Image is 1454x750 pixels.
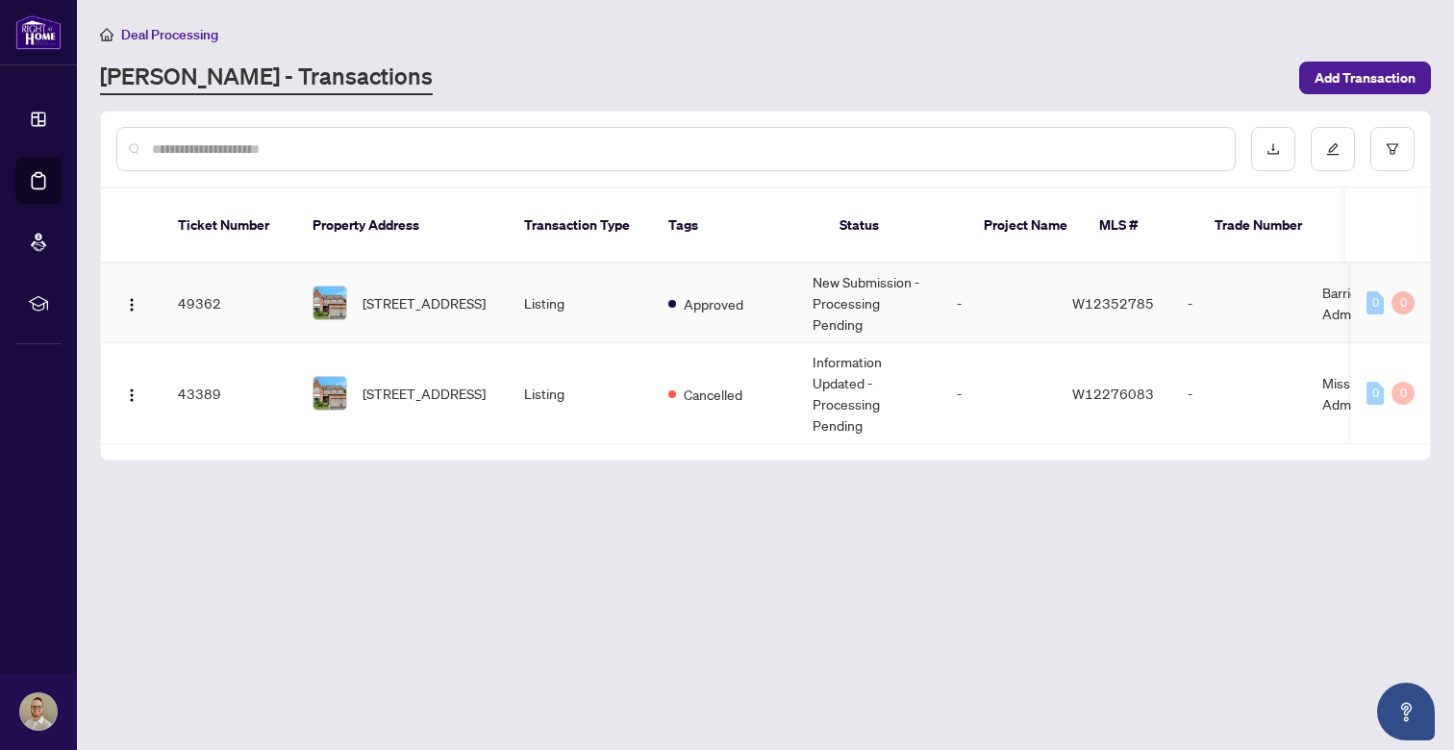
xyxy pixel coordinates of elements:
[653,188,824,263] th: Tags
[1366,382,1384,405] div: 0
[124,387,139,403] img: Logo
[116,287,147,318] button: Logo
[163,263,297,343] td: 49362
[1072,294,1154,312] span: W12352785
[684,384,742,405] span: Cancelled
[1311,127,1355,171] button: edit
[509,263,653,343] td: Listing
[797,343,941,444] td: Information Updated - Processing Pending
[509,343,653,444] td: Listing
[297,188,509,263] th: Property Address
[684,293,743,314] span: Approved
[313,287,346,319] img: thumbnail-img
[1377,683,1435,740] button: Open asap
[100,28,113,41] span: home
[100,61,433,95] a: [PERSON_NAME] - Transactions
[941,343,1057,444] td: -
[1386,142,1399,156] span: filter
[1172,263,1307,343] td: -
[797,263,941,343] td: New Submission - Processing Pending
[1391,291,1415,314] div: 0
[1266,142,1280,156] span: download
[121,26,218,43] span: Deal Processing
[20,693,57,730] img: Profile Icon
[1326,142,1340,156] span: edit
[1370,127,1415,171] button: filter
[1307,343,1451,444] td: Mississauga Administrator
[509,188,653,263] th: Transaction Type
[124,297,139,312] img: Logo
[1391,382,1415,405] div: 0
[1199,188,1334,263] th: Trade Number
[163,343,297,444] td: 43389
[1072,385,1154,402] span: W12276083
[1366,291,1384,314] div: 0
[1084,188,1199,263] th: MLS #
[1172,343,1307,444] td: -
[363,383,486,404] span: [STREET_ADDRESS]
[824,188,968,263] th: Status
[941,263,1057,343] td: -
[15,14,62,50] img: logo
[1299,62,1431,94] button: Add Transaction
[313,377,346,410] img: thumbnail-img
[1251,127,1295,171] button: download
[1315,62,1416,93] span: Add Transaction
[163,188,297,263] th: Ticket Number
[363,292,486,313] span: [STREET_ADDRESS]
[1307,263,1451,343] td: Barrie Administrator
[968,188,1084,263] th: Project Name
[116,378,147,409] button: Logo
